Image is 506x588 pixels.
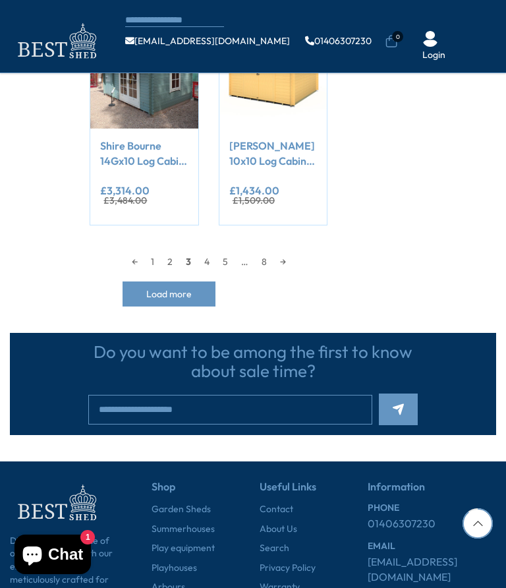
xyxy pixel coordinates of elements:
a: Play equipment [152,542,215,555]
span: Load more [146,289,192,299]
a: Contact [260,503,293,516]
ins: £1,434.00 [229,185,279,196]
a: 1 [144,252,161,272]
a: Search [260,542,289,555]
a: Playhouses [152,562,197,575]
h5: Shop [152,481,243,503]
a: About Us [260,523,297,536]
a: Privacy Policy [260,562,316,575]
a: 2 [161,252,179,272]
h5: Information [368,481,496,503]
del: £1,509.00 [233,196,275,205]
a: 5 [216,252,235,272]
a: Summerhouses [152,523,215,536]
a: Garden Sheds [152,503,211,516]
h5: Useful Links [260,481,351,503]
del: £3,484.00 [103,196,147,205]
a: [EMAIL_ADDRESS][DOMAIN_NAME] [368,554,496,584]
a: Shire Bourne 14Gx10 Log Cabin 19mm Cladding [100,138,188,168]
ins: £3,314.00 [100,185,150,196]
a: 8 [255,252,273,272]
span: 0 [392,31,403,42]
span: … [235,252,255,272]
a: ← [125,252,144,272]
a: [EMAIL_ADDRESS][DOMAIN_NAME] [125,36,290,45]
button: Subscribe [379,394,418,425]
span: 3 [179,252,198,272]
a: 01406307230 [368,516,436,531]
img: Shire Bourne 14Gx10 Log Cabin 19mm Cladding - Best Shed [90,21,198,129]
img: User Icon [422,31,438,47]
a: 4 [198,252,216,272]
a: 0 [385,35,398,48]
a: 01406307230 [305,36,372,45]
a: Login [422,49,445,62]
img: Shire Bradley 10x10 Log Cabin 19mm interlock Cladding - Best Shed [219,21,327,129]
a: → [273,252,293,272]
img: logo [10,20,102,63]
img: footer-logo [10,481,102,524]
h3: Do you want to be among the first to know about sale time? [88,343,418,380]
button: Load more [123,281,215,307]
inbox-online-store-chat: Shopify online store chat [11,535,95,577]
h6: EMAIL [368,541,496,551]
a: [PERSON_NAME] 10x10 Log Cabin 19mm interlock Cladding [229,138,317,168]
h6: PHONE [368,503,496,513]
